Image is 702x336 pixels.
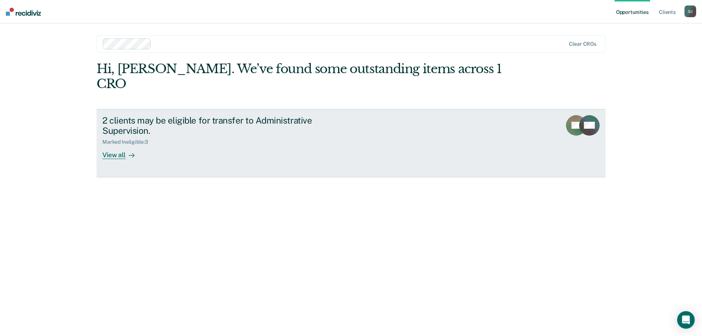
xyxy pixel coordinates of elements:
a: 2 clients may be eligible for transfer to Administrative Supervision.Marked Ineligible:3View all [97,109,605,177]
div: S J [684,5,696,17]
div: Open Intercom Messenger [677,311,695,329]
div: Clear CROs [569,41,596,47]
div: Marked Ineligible : 3 [102,139,154,145]
img: Recidiviz [6,8,41,16]
button: SJ [684,5,696,17]
div: View all [102,145,143,159]
div: 2 clients may be eligible for transfer to Administrative Supervision. [102,115,359,136]
div: Hi, [PERSON_NAME]. We’ve found some outstanding items across 1 CRO [97,61,504,91]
